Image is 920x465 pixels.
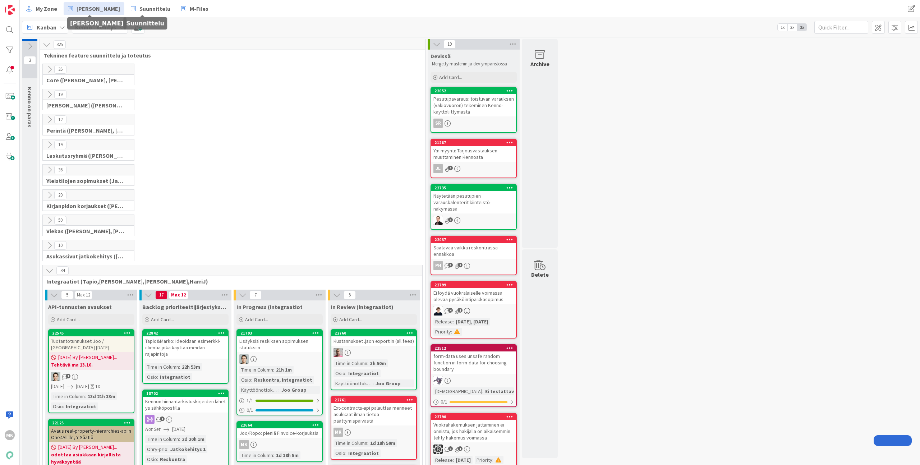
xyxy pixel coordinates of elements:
a: 22664Joo/Ropo: pieniä Finvoice-korjauksiaMKTime in Column:1d 18h 5m [236,421,323,462]
div: VP [431,216,516,225]
span: 325 [54,40,66,49]
img: LM [433,376,443,385]
span: 1 [458,308,463,313]
div: 22760Kustannukset .json exportiin (all fees) [331,330,416,346]
span: Integraatiot (Tapio,Santeri,Marko,HarriJ) [46,278,413,285]
div: 22761 [331,397,416,403]
span: Kenno on paras [26,87,33,128]
div: 22842Tapio&Marko: Ideoidaan esimerkki-clientia joka käyttää meidän rajapintoja [143,330,228,359]
div: 22761 [335,397,416,402]
div: Kustannukset .json exportiin (all fees) [331,336,416,346]
span: Viekas (Samuli, Saara, Mika, Pirjo, Keijo, TommiHä, Rasmus) [46,227,125,235]
a: Suunnittelu [126,2,175,15]
span: 0 / 1 [441,398,447,406]
span: My Zone [36,4,57,13]
span: : [251,376,252,384]
div: Reskontra, Integraatiot [252,376,314,384]
span: 59 [54,216,66,225]
div: 21287 [431,139,516,146]
a: 22735Näytetään pesutupien varauskalenterit kiinteistö-näkymässäVP [431,184,517,230]
img: TT [239,354,249,364]
div: MK [239,440,249,449]
p: Mergetty masteriin ja dev ympäristössä [432,61,515,67]
div: 22664Joo/Ropo: pieniä Finvoice-korjauksia [237,422,322,438]
span: Asukassivut jatkokehitys (Rasmus, TommiH, Bella) [46,253,125,260]
img: IH [433,445,443,454]
div: Ei testattavi... [483,387,521,395]
span: Add Card... [151,316,174,323]
div: Ohry-prio [145,445,167,453]
b: Tehtävä ma 13.10. [51,361,132,368]
div: Osio [333,449,345,457]
div: Integraatiot [158,373,192,381]
span: 0 / 1 [247,406,253,414]
span: : [179,435,180,443]
span: 35 [54,65,66,74]
a: M-Files [177,2,213,15]
span: [DATE] [172,425,185,433]
img: VP [433,216,443,225]
img: Visit kanbanzone.com [5,5,15,15]
span: 34 [56,266,69,275]
a: 21793Lisäyksiä reskiksen sopimuksen statuksiinTTTime in Column:21h 1mOsio:Reskontra, Integraatiot... [236,329,323,415]
div: Osio [145,455,157,463]
div: 22760 [335,331,416,336]
div: 21793Lisäyksiä reskiksen sopimuksen statuksiin [237,330,322,352]
span: : [345,369,346,377]
span: 1x [778,24,787,31]
div: 21793 [237,330,322,336]
div: 22735 [431,185,516,191]
div: 22125 [52,420,134,425]
span: Add Card... [57,316,80,323]
div: Time in Column [51,392,85,400]
div: 1D [95,383,101,390]
div: HJ [331,348,416,357]
div: Vuokrahakemuksen jättäminen ei onnistu, jos hakijalla on aikaisemmin tehty hakemus voimassa [431,420,516,442]
div: 22735Näytetään pesutupien varauskalenterit kiinteistö-näkymässä [431,185,516,213]
span: 19 [54,141,66,149]
div: Integraatiot [346,369,381,377]
h5: [PERSON_NAME] [70,20,124,27]
div: 2d 20h 1m [180,435,206,443]
div: [DATE], [DATE] [454,318,490,326]
div: Delete [531,270,549,279]
span: [DATE] [51,383,64,390]
div: Priority [475,456,492,464]
span: : [167,445,169,453]
span: Kirjanpidon korjaukset (Jussi, JaakkoHä) [46,202,125,210]
span: 1 [448,217,453,222]
span: 10 [54,241,66,250]
span: 2 [458,263,463,267]
div: 22037 [431,236,516,243]
span: 5 [61,291,73,299]
div: Jatkokehitys 1 [169,445,207,453]
span: 5 [344,291,356,299]
div: Reskontra [158,455,187,463]
div: 22761Ext-contracts-api palauttaa menneet asukkaat ilman tietoa päättymispäivästä [331,397,416,425]
div: Release [433,318,453,326]
span: : [157,373,158,381]
a: 22760Kustannukset .json exportiin (all fees)HJTime in Column:3h 50mOsio:IntegraatiotKäyttöönottok... [331,329,417,390]
span: Laskutusryhmä (Antti, Harri, Keijo) [46,152,125,159]
span: : [451,328,452,336]
div: 22799Ei löydä vuokralaiselle voimassa olevaa pysäköintipaikkasopimus [431,282,516,304]
div: MK [331,428,416,437]
div: 22545 [49,330,134,336]
div: 22664 [237,422,322,428]
span: : [367,439,368,447]
div: Tapio&Marko: Ideoidaan esimerkki-clientia joka käyttää meidän rajapintoja [143,336,228,359]
a: My Zone [22,2,61,15]
div: Käyttöönottokriittisyys [333,379,373,387]
div: Osio [333,369,345,377]
div: Archive [530,60,549,68]
a: 22545Tuotantotunnukset Joo / [GEOGRAPHIC_DATA] [DATE][DATE] By [PERSON_NAME]...Tehtävä ma 13.10.T... [48,329,134,413]
div: 0/1 [237,406,322,415]
span: 12 [54,115,66,124]
div: Kennon hinnantarkistuskirjeiden lähetys sähköpostilla [143,397,228,413]
div: 22052 [431,88,516,94]
span: : [279,386,280,394]
span: 1 [448,446,453,451]
div: JL [431,164,516,173]
span: Tekninen feature suunnittelu ja toteutus [43,52,416,59]
span: In Progress (integraatiot [236,303,303,310]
